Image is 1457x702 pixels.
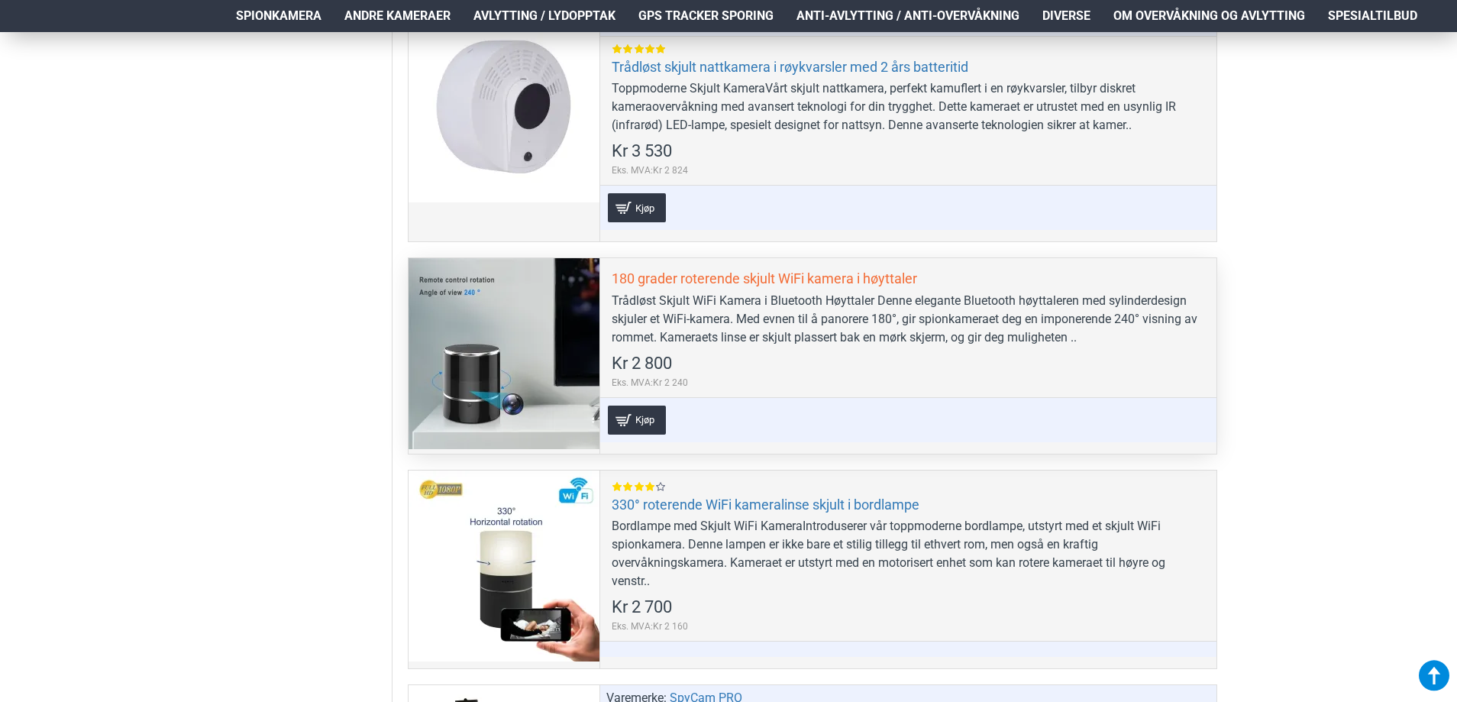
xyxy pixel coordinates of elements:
img: tab_keywords_by_traffic_grey.svg [152,89,164,101]
span: GPS Tracker Sporing [638,7,774,25]
span: Kr 2 800 [612,355,672,372]
a: Trådløst skjult nattkamera i røykvarsler med 2 års batteritid [612,58,968,76]
span: Kjøp [632,203,658,213]
span: Spionkamera [236,7,321,25]
div: Domain: [DOMAIN_NAME] [40,40,168,52]
div: Toppmoderne Skjult KameraVårt skjult nattkamera, perfekt kamuflert i en røykvarsler, tilbyr diskr... [612,79,1205,134]
img: tab_domain_overview_orange.svg [41,89,53,101]
span: Andre kameraer [344,7,451,25]
a: 180 grader roterende skjult WiFi kamera i høyttaler 180 grader roterende skjult WiFi kamera i høy... [409,258,599,449]
span: Avlytting / Lydopptak [473,7,615,25]
a: 180 grader roterende skjult WiFi kamera i høyttaler [612,270,917,287]
span: Eks. MVA:Kr 2 824 [612,163,688,177]
span: Kr 2 700 [612,599,672,616]
div: Keywords by Traffic [169,90,257,100]
span: Anti-avlytting / Anti-overvåkning [796,7,1019,25]
span: Eks. MVA:Kr 2 160 [612,620,688,633]
div: v 4.0.25 [43,24,75,37]
div: Bordlampe med Skjult WiFi KameraIntroduserer vår toppmoderne bordlampe, utstyrt med et skjult WiF... [612,517,1205,590]
div: Domain Overview [58,90,137,100]
img: website_grey.svg [24,40,37,52]
div: Trådløst Skjult WiFi Kamera i Bluetooth Høyttaler Denne elegante Bluetooth høyttaleren med sylind... [612,292,1205,347]
span: Eks. MVA:Kr 2 240 [612,376,688,390]
a: 330° roterende WiFi kameralinse skjult i bordlampe 330° roterende WiFi kameralinse skjult i bordl... [409,471,599,662]
img: logo_orange.svg [24,24,37,37]
a: 330° roterende WiFi kameralinse skjult i bordlampe [612,496,919,513]
span: Om overvåkning og avlytting [1113,7,1305,25]
span: Diverse [1042,7,1090,25]
a: Trådløst skjult nattkamera i røykvarsler med 2 års batteritid Trådløst skjult nattkamera i røykva... [409,11,599,202]
span: Kr 3 530 [612,143,672,160]
span: Kjøp [632,415,658,425]
span: Spesialtilbud [1328,7,1417,25]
